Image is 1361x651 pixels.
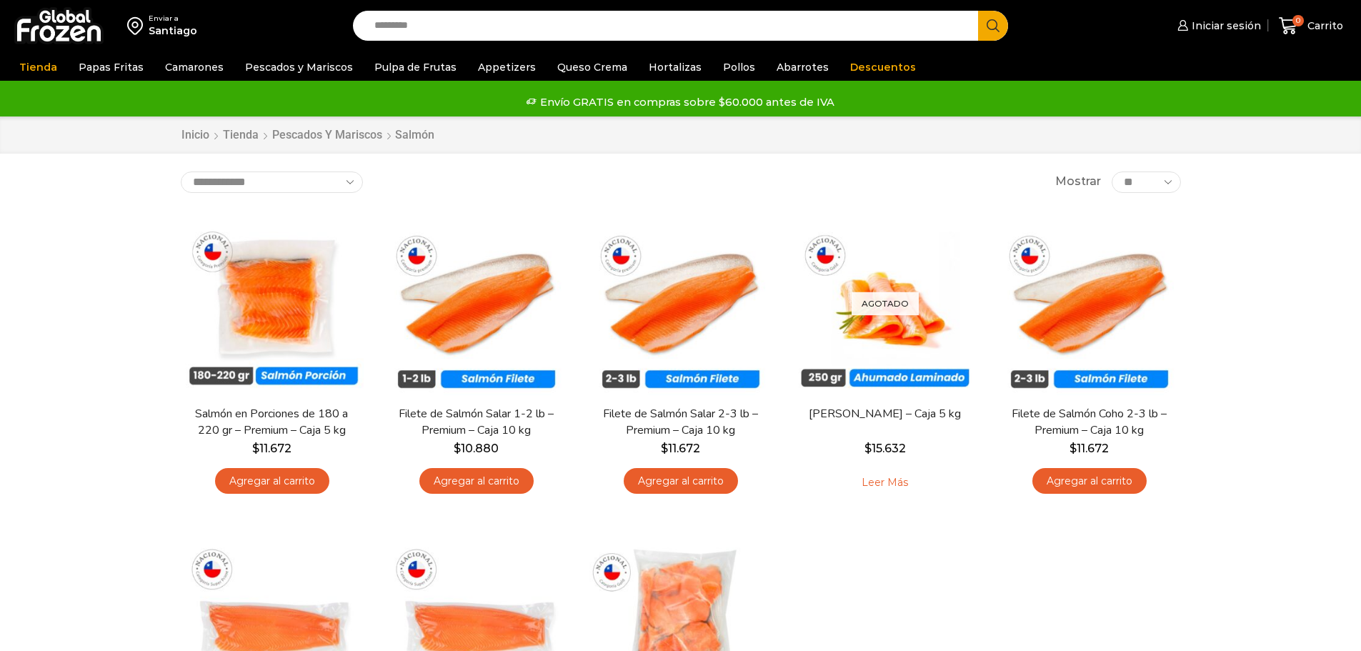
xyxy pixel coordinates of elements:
[550,54,634,81] a: Queso Crema
[661,442,668,455] span: $
[238,54,360,81] a: Pescados y Mariscos
[864,442,906,455] bdi: 15.632
[661,442,700,455] bdi: 11.672
[716,54,762,81] a: Pollos
[454,442,461,455] span: $
[642,54,709,81] a: Hortalizas
[189,406,354,439] a: Salmón en Porciones de 180 a 220 gr – Premium – Caja 5 kg
[127,14,149,38] img: address-field-icon.svg
[1055,174,1101,190] span: Mostrar
[1070,442,1077,455] span: $
[802,406,967,422] a: [PERSON_NAME] – Caja 5 kg
[471,54,543,81] a: Appetizers
[181,172,363,193] select: Pedido de la tienda
[1007,406,1171,439] a: Filete de Salmón Coho 2-3 lb – Premium – Caja 10 kg
[149,24,197,38] div: Santiago
[215,468,329,495] a: Agregar al carrito: “Salmón en Porciones de 180 a 220 gr - Premium - Caja 5 kg”
[624,468,738,495] a: Agregar al carrito: “Filete de Salmón Salar 2-3 lb - Premium - Caja 10 kg”
[252,442,291,455] bdi: 11.672
[843,54,923,81] a: Descuentos
[252,442,259,455] span: $
[419,468,534,495] a: Agregar al carrito: “Filete de Salmón Salar 1-2 lb – Premium - Caja 10 kg”
[1032,468,1147,495] a: Agregar al carrito: “Filete de Salmón Coho 2-3 lb - Premium - Caja 10 kg”
[395,128,434,141] h1: Salmón
[149,14,197,24] div: Enviar a
[839,468,930,498] a: Leé más sobre “Salmón Ahumado Laminado - Caja 5 kg”
[367,54,464,81] a: Pulpa de Frutas
[1275,9,1347,43] a: 0 Carrito
[1292,15,1304,26] span: 0
[769,54,836,81] a: Abarrotes
[852,292,919,315] p: Agotado
[978,11,1008,41] button: Search button
[1188,19,1261,33] span: Iniciar sesión
[864,442,872,455] span: $
[394,406,558,439] a: Filete de Salmón Salar 1-2 lb – Premium – Caja 10 kg
[181,127,210,144] a: Inicio
[271,127,383,144] a: Pescados y Mariscos
[181,127,434,144] nav: Breadcrumb
[12,54,64,81] a: Tienda
[1304,19,1343,33] span: Carrito
[1174,11,1261,40] a: Iniciar sesión
[222,127,259,144] a: Tienda
[1070,442,1109,455] bdi: 11.672
[454,442,499,455] bdi: 10.880
[598,406,762,439] a: Filete de Salmón Salar 2-3 lb – Premium – Caja 10 kg
[158,54,231,81] a: Camarones
[71,54,151,81] a: Papas Fritas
